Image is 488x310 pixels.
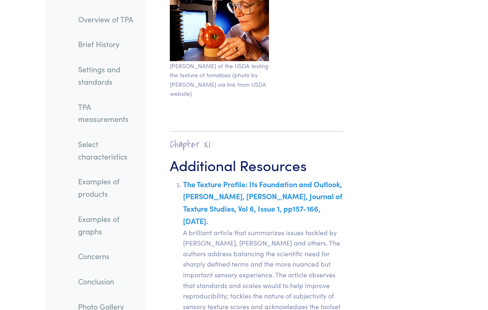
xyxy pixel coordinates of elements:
[170,61,269,98] p: [PERSON_NAME] of the USDA testing the texture of tomatoes (photo by [PERSON_NAME] via link from U...
[71,10,145,29] a: Overview of TPA
[71,272,145,291] a: Conclusion
[71,210,145,241] a: Examples of graphs
[71,35,145,54] a: Brief History
[71,247,145,266] a: Concerns
[170,155,343,175] h3: Additional Resources
[71,135,145,166] a: Select characteristics
[183,179,343,226] a: The Texture Profile: Its Foundation and Outlook, [PERSON_NAME], [PERSON_NAME], Journal of Texture...
[170,138,343,151] h2: Chapter XI
[71,60,145,91] a: Settings and standards
[71,172,145,203] a: Examples of products
[71,98,145,129] a: TPA measurements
